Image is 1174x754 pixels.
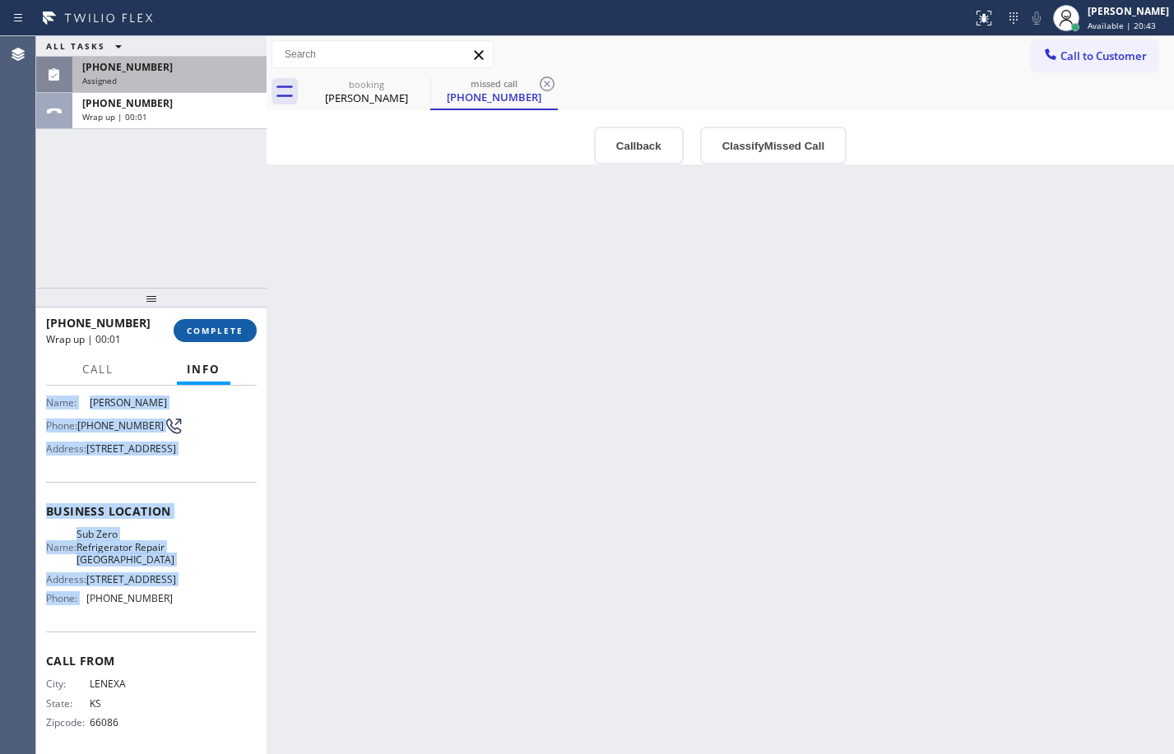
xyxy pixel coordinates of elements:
[46,697,90,710] span: State:
[46,592,86,604] span: Phone:
[36,36,138,56] button: ALL TASKS
[46,40,105,52] span: ALL TASKS
[86,442,176,455] span: [STREET_ADDRESS]
[1088,4,1169,18] div: [PERSON_NAME]
[46,332,121,346] span: Wrap up | 00:01
[82,60,173,74] span: [PHONE_NUMBER]
[46,315,151,331] span: [PHONE_NUMBER]
[82,75,117,86] span: Assigned
[72,354,123,386] button: Call
[46,653,257,668] span: Call From
[177,354,230,386] button: Info
[46,716,90,729] span: Zipcode:
[90,396,172,409] span: [PERSON_NAME]
[700,127,847,164] button: ClassifyMissed Call
[46,442,86,455] span: Address:
[77,528,174,566] span: Sub Zero Refrigerator Repair [GEOGRAPHIC_DATA]
[272,41,493,67] input: Search
[90,716,172,729] span: 66086
[432,73,556,109] div: (813) 716-9152
[187,362,220,377] span: Info
[77,419,164,432] span: [PHONE_NUMBER]
[432,77,556,90] div: missed call
[82,111,147,123] span: Wrap up | 00:01
[46,503,257,519] span: Business location
[46,396,90,409] span: Name:
[1088,20,1156,31] span: Available | 20:43
[1025,7,1048,30] button: Mute
[90,678,172,690] span: LENEXA
[82,96,173,110] span: [PHONE_NUMBER]
[46,541,77,553] span: Name:
[594,127,684,164] button: Callback
[1032,40,1158,72] button: Call to Customer
[90,697,172,710] span: KS
[86,592,173,604] span: [PHONE_NUMBER]
[46,678,90,690] span: City:
[304,90,429,105] div: [PERSON_NAME]
[82,362,114,377] span: Call
[432,90,556,104] div: [PHONE_NUMBER]
[1060,49,1147,63] span: Call to Customer
[46,419,77,432] span: Phone:
[304,73,429,110] div: Neil Khare
[187,325,244,336] span: COMPLETE
[46,573,86,585] span: Address:
[304,78,429,90] div: booking
[174,319,257,342] button: COMPLETE
[86,573,176,585] span: [STREET_ADDRESS]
